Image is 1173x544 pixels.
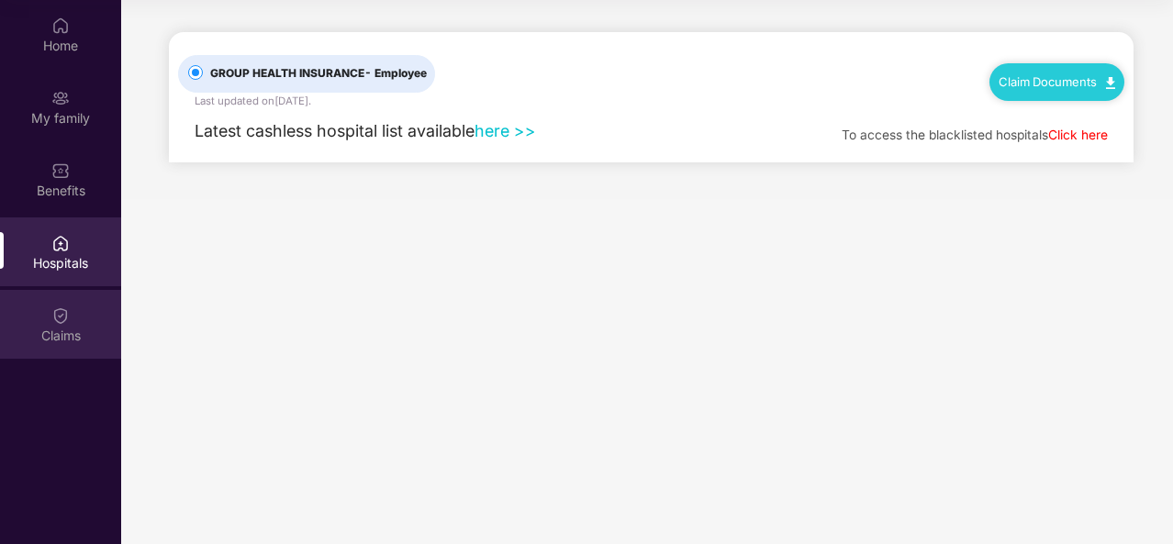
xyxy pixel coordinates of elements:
img: svg+xml;base64,PHN2ZyBpZD0iQ2xhaW0iIHhtbG5zPSJodHRwOi8vd3d3LnczLm9yZy8yMDAwL3N2ZyIgd2lkdGg9IjIwIi... [51,306,70,325]
span: To access the blacklisted hospitals [842,128,1048,142]
a: Click here [1048,128,1108,142]
img: svg+xml;base64,PHN2ZyB4bWxucz0iaHR0cDovL3d3dy53My5vcmcvMjAwMC9zdmciIHdpZHRoPSIxMC40IiBoZWlnaHQ9Ij... [1106,77,1115,89]
span: GROUP HEALTH INSURANCE [203,65,434,83]
img: svg+xml;base64,PHN2ZyBpZD0iSG9zcGl0YWxzIiB4bWxucz0iaHR0cDovL3d3dy53My5vcmcvMjAwMC9zdmciIHdpZHRoPS... [51,234,70,252]
img: svg+xml;base64,PHN2ZyBpZD0iQmVuZWZpdHMiIHhtbG5zPSJodHRwOi8vd3d3LnczLm9yZy8yMDAwL3N2ZyIgd2lkdGg9Ij... [51,161,70,180]
img: svg+xml;base64,PHN2ZyBpZD0iSG9tZSIgeG1sbnM9Imh0dHA6Ly93d3cudzMub3JnLzIwMDAvc3ZnIiB3aWR0aD0iMjAiIG... [51,17,70,35]
span: Latest cashless hospital list available [195,121,475,140]
a: Claim Documents [999,74,1115,89]
div: Last updated on [DATE] . [195,93,311,109]
a: here >> [475,121,536,140]
img: svg+xml;base64,PHN2ZyB3aWR0aD0iMjAiIGhlaWdodD0iMjAiIHZpZXdCb3g9IjAgMCAyMCAyMCIgZmlsbD0ibm9uZSIgeG... [51,89,70,107]
span: - Employee [364,66,427,80]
